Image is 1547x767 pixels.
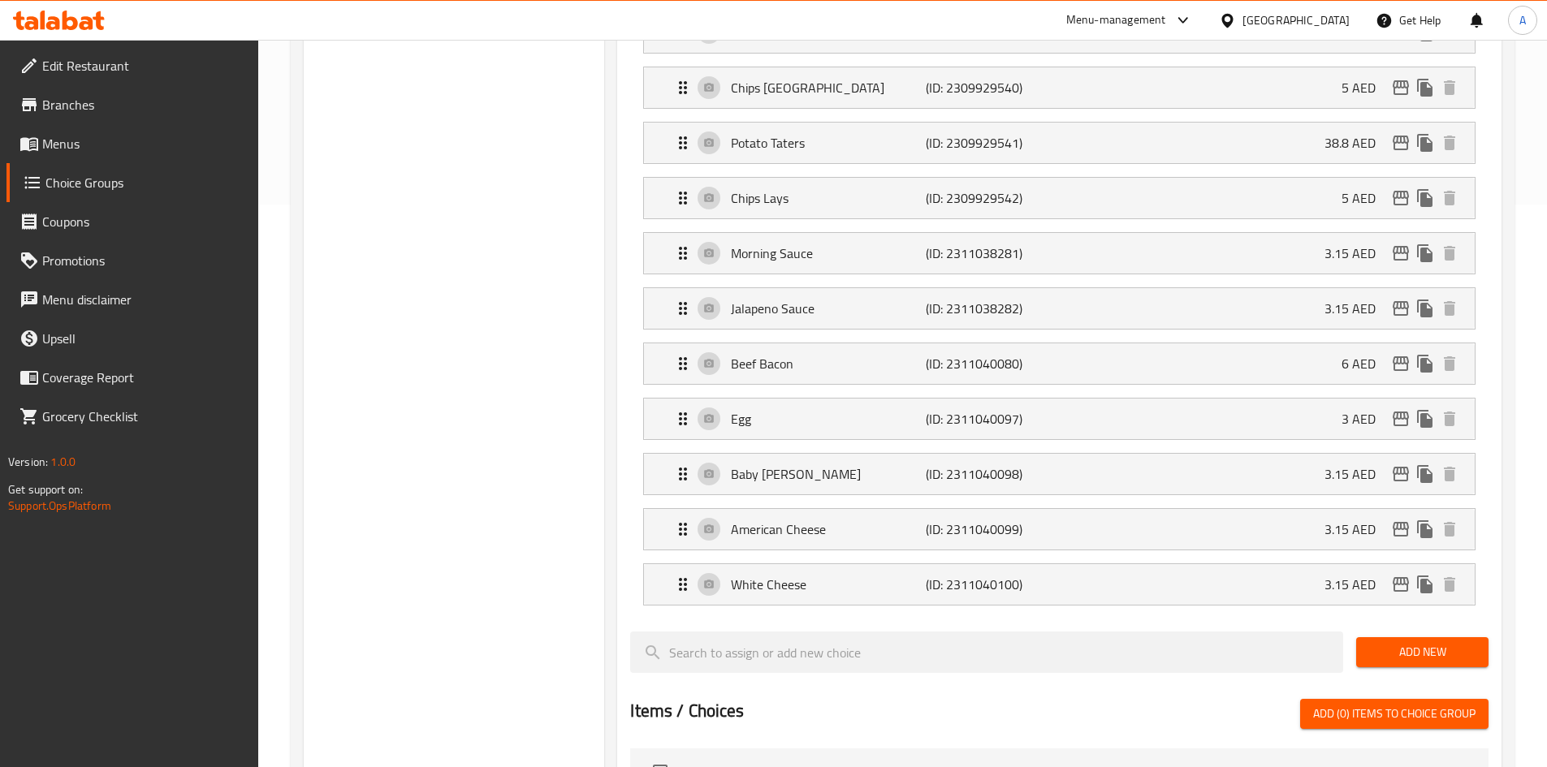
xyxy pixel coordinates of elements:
[1324,575,1389,594] p: 3.15 AED
[630,170,1489,226] li: Expand
[644,454,1475,494] div: Expand
[644,509,1475,549] div: Expand
[731,188,925,208] p: Chips Lays
[6,280,258,319] a: Menu disclaimer
[630,699,744,723] h2: Items / Choices
[630,115,1489,170] li: Expand
[42,290,245,309] span: Menu disclaimer
[731,354,925,373] p: Beef Bacon
[1389,572,1413,597] button: edit
[6,319,258,358] a: Upsell
[6,397,258,436] a: Grocery Checklist
[1324,519,1389,539] p: 3.15 AED
[1389,462,1413,486] button: edit
[1342,354,1389,373] p: 6 AED
[6,163,258,202] a: Choice Groups
[1342,78,1389,97] p: 5 AED
[42,95,245,114] span: Branches
[630,226,1489,281] li: Expand
[8,451,48,472] span: Version:
[926,409,1056,429] p: (ID: 2311040097)
[42,251,245,270] span: Promotions
[1324,23,1389,42] p: 3.15 AED
[630,631,1343,673] input: search
[926,23,1056,42] p: (ID: 2309929539)
[42,134,245,153] span: Menus
[6,85,258,124] a: Branches
[45,173,245,192] span: Choice Groups
[644,178,1475,218] div: Expand
[8,479,83,500] span: Get support on:
[1437,131,1462,155] button: delete
[1413,572,1437,597] button: duplicate
[1413,517,1437,541] button: duplicate
[1437,296,1462,321] button: delete
[1369,642,1476,662] span: Add New
[630,557,1489,612] li: Expand
[926,78,1056,97] p: (ID: 2309929540)
[630,60,1489,115] li: Expand
[6,202,258,241] a: Coupons
[1389,75,1413,100] button: edit
[731,464,925,484] p: Baby [PERSON_NAME]
[1413,75,1437,100] button: duplicate
[731,243,925,263] p: Morning Sauce
[6,358,258,397] a: Coverage Report
[1437,75,1462,100] button: delete
[926,575,1056,594] p: (ID: 2311040100)
[644,123,1475,163] div: Expand
[8,495,111,516] a: Support.OpsPlatform
[1389,131,1413,155] button: edit
[630,336,1489,391] li: Expand
[731,299,925,318] p: Jalapeno Sauce
[1313,704,1476,724] span: Add (0) items to choice group
[1389,241,1413,265] button: edit
[42,212,245,231] span: Coupons
[630,502,1489,557] li: Expand
[731,409,925,429] p: Egg
[644,67,1475,108] div: Expand
[1413,186,1437,210] button: duplicate
[926,519,1056,539] p: (ID: 2311040099)
[1389,407,1413,431] button: edit
[926,133,1056,153] p: (ID: 2309929541)
[1342,188,1389,208] p: 5 AED
[1389,186,1413,210] button: edit
[1324,464,1389,484] p: 3.15 AED
[731,519,925,539] p: American Cheese
[1437,462,1462,486] button: delete
[731,575,925,594] p: White Cheese
[6,241,258,280] a: Promotions
[1066,11,1166,30] div: Menu-management
[731,133,925,153] p: Potato Taters
[926,299,1056,318] p: (ID: 2311038282)
[926,243,1056,263] p: (ID: 2311038281)
[42,407,245,426] span: Grocery Checklist
[42,329,245,348] span: Upsell
[1437,407,1462,431] button: delete
[644,288,1475,329] div: Expand
[1413,351,1437,376] button: duplicate
[1413,462,1437,486] button: duplicate
[6,124,258,163] a: Menus
[1324,299,1389,318] p: 3.15 AED
[644,564,1475,605] div: Expand
[1413,131,1437,155] button: duplicate
[1342,409,1389,429] p: 3 AED
[1356,637,1489,667] button: Add New
[926,188,1056,208] p: (ID: 2309929542)
[1437,241,1462,265] button: delete
[1242,11,1350,29] div: [GEOGRAPHIC_DATA]
[731,23,925,42] p: Bu Saqr Sauce
[1324,243,1389,263] p: 3.15 AED
[644,343,1475,384] div: Expand
[644,399,1475,439] div: Expand
[926,464,1056,484] p: (ID: 2311040098)
[1437,517,1462,541] button: delete
[1413,241,1437,265] button: duplicate
[731,78,925,97] p: Chips [GEOGRAPHIC_DATA]
[1389,296,1413,321] button: edit
[630,391,1489,446] li: Expand
[1413,296,1437,321] button: duplicate
[1300,699,1489,729] button: Add (0) items to choice group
